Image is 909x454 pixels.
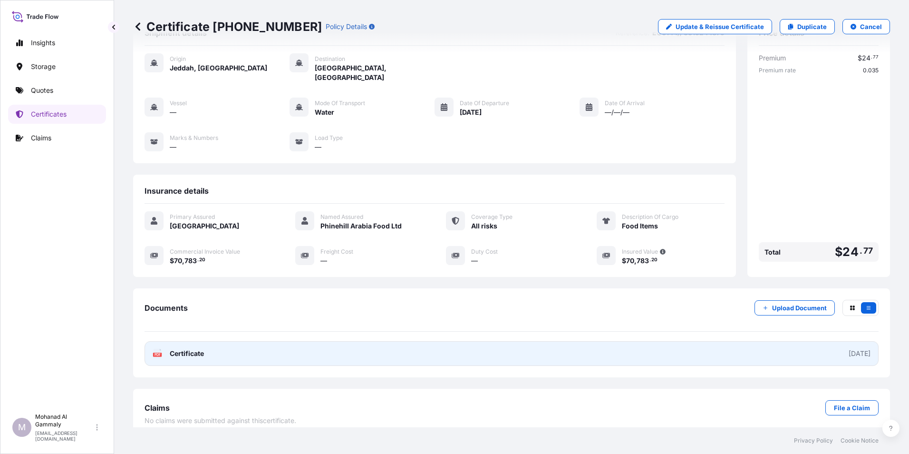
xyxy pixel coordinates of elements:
span: Phinehill Arabia Food Ltd [320,221,402,231]
span: Premium [759,53,786,63]
span: , [634,257,637,264]
p: File a Claim [834,403,870,413]
span: $ [622,257,626,264]
span: M [18,423,26,432]
span: Marks & Numbers [170,134,218,142]
span: 70 [626,257,634,264]
span: . [871,56,872,59]
span: All risks [471,221,497,231]
div: [DATE] [849,349,870,358]
a: Cookie Notice [841,437,879,444]
p: Storage [31,62,56,71]
span: No claims were submitted against this certificate . [145,416,296,425]
a: Duplicate [780,19,835,34]
span: 77 [873,56,879,59]
p: Mohanad Al Gammaly [35,413,94,428]
span: . [860,248,862,254]
p: Duplicate [797,22,827,31]
span: — [170,108,176,117]
span: , [182,257,184,264]
span: 783 [637,257,649,264]
a: File a Claim [825,400,879,415]
span: Named Assured [320,213,363,221]
span: Total [764,247,781,257]
p: [EMAIL_ADDRESS][DOMAIN_NAME] [35,430,94,442]
span: 20 [651,258,658,262]
span: — [320,256,327,266]
span: Origin [170,55,186,63]
span: — [315,142,321,152]
span: [GEOGRAPHIC_DATA] [170,221,239,231]
span: Date of Departure [460,99,509,107]
p: Claims [31,133,51,143]
p: Upload Document [772,303,827,313]
span: 24 [862,55,870,61]
span: Jeddah, [GEOGRAPHIC_DATA] [170,63,267,73]
span: Load Type [315,134,343,142]
span: —/—/— [605,108,629,117]
button: Upload Document [754,300,835,316]
a: Claims [8,128,106,148]
a: Update & Reissue Certificate [658,19,772,34]
span: Date of Arrival [605,99,645,107]
span: Freight Cost [320,248,353,256]
span: Claims [145,403,170,413]
span: Certificate [170,349,204,358]
a: Certificates [8,105,106,124]
span: $ [835,246,842,258]
span: — [471,256,478,266]
span: Premium rate [759,67,796,74]
text: PDF [155,353,161,356]
button: Cancel [842,19,890,34]
span: 783 [184,257,197,264]
span: 70 [174,257,182,264]
p: Update & Reissue Certificate [676,22,764,31]
span: Duty Cost [471,248,498,256]
span: 24 [842,246,858,258]
p: Policy Details [326,22,367,31]
span: Description Of Cargo [622,213,678,221]
p: Certificates [31,109,67,119]
span: $ [170,257,174,264]
span: Food Items [622,221,658,231]
a: Storage [8,57,106,76]
span: 20 [199,258,205,262]
span: Commercial Invoice Value [170,248,240,256]
span: — [170,142,176,152]
span: Vessel [170,99,187,107]
span: . [649,258,651,262]
p: Certificate [PHONE_NUMBER] [133,19,322,34]
span: Primary Assured [170,213,215,221]
p: Insights [31,38,55,48]
span: Insurance details [145,186,209,196]
span: Mode of Transport [315,99,365,107]
span: [DATE] [460,108,482,117]
a: PDFCertificate[DATE] [145,341,879,366]
a: Privacy Policy [794,437,833,444]
span: Destination [315,55,345,63]
span: . [197,258,199,262]
span: 0.035 [863,67,879,74]
p: Cancel [860,22,882,31]
span: Documents [145,303,188,313]
p: Quotes [31,86,53,95]
span: Insured Value [622,248,658,256]
span: Water [315,108,334,117]
a: Insights [8,33,106,52]
a: Quotes [8,81,106,100]
span: $ [858,55,862,61]
span: [GEOGRAPHIC_DATA], [GEOGRAPHIC_DATA] [315,63,435,82]
span: 77 [863,248,873,254]
span: Coverage Type [471,213,513,221]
